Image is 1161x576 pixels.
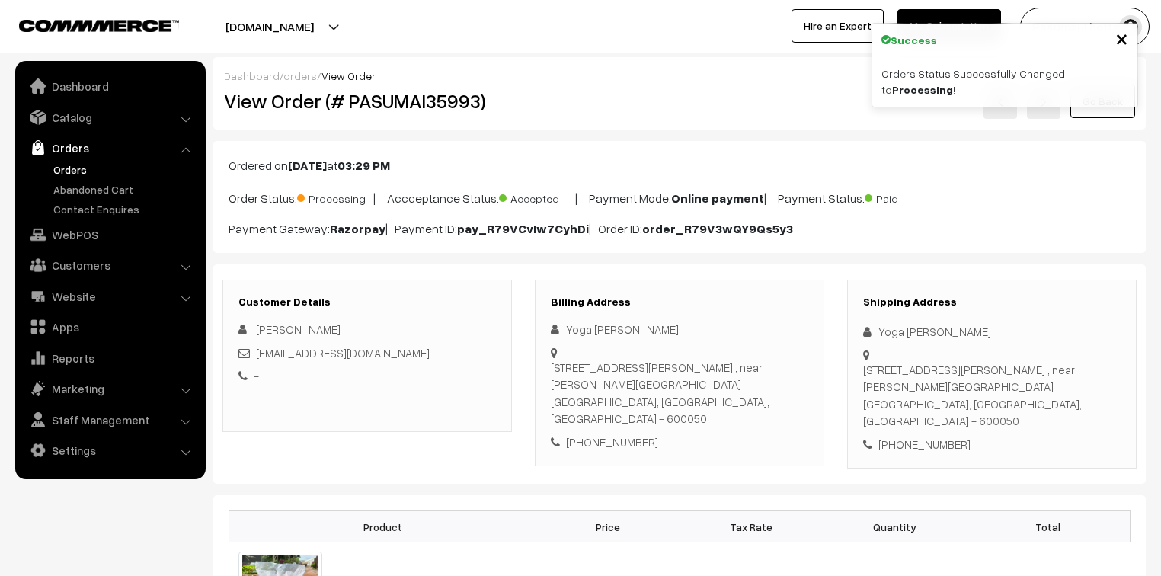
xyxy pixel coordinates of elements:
[229,511,536,542] th: Product
[330,221,385,236] b: Razorpay
[551,434,808,451] div: [PHONE_NUMBER]
[238,296,496,309] h3: Customer Details
[1115,27,1128,50] button: Close
[536,511,680,542] th: Price
[172,8,367,46] button: [DOMAIN_NAME]
[19,313,200,341] a: Apps
[680,511,823,542] th: Tax Rate
[792,9,884,43] a: Hire an Expert
[863,323,1121,341] div: Yoga [PERSON_NAME]
[50,201,200,217] a: Contact Enquires
[872,56,1137,107] div: Orders Status Successfully Changed to !
[19,406,200,434] a: Staff Management
[50,181,200,197] a: Abandoned Cart
[19,15,152,34] a: COMMMERCE
[19,134,200,162] a: Orders
[50,162,200,178] a: Orders
[283,69,317,82] a: orders
[863,361,1121,430] div: [STREET_ADDRESS][PERSON_NAME] , near [PERSON_NAME][GEOGRAPHIC_DATA] [GEOGRAPHIC_DATA], [GEOGRAPHI...
[256,322,341,336] span: [PERSON_NAME]
[297,187,373,206] span: Processing
[224,89,513,113] h2: View Order (# PASUMAI35993)
[19,20,179,31] img: COMMMERCE
[321,69,376,82] span: View Order
[337,158,390,173] b: 03:29 PM
[966,511,1130,542] th: Total
[891,32,937,48] strong: Success
[229,187,1131,207] p: Order Status: | Accceptance Status: | Payment Mode: | Payment Status:
[19,72,200,100] a: Dashboard
[892,83,953,96] strong: Processing
[551,359,808,427] div: [STREET_ADDRESS][PERSON_NAME] , near [PERSON_NAME][GEOGRAPHIC_DATA] [GEOGRAPHIC_DATA], [GEOGRAPHI...
[288,158,327,173] b: [DATE]
[823,511,966,542] th: Quantity
[19,251,200,279] a: Customers
[229,156,1131,174] p: Ordered on at
[1119,15,1142,38] img: user
[256,346,430,360] a: [EMAIL_ADDRESS][DOMAIN_NAME]
[642,221,793,236] b: order_R79V3wQY9Qs5y3
[238,367,496,385] div: -
[19,283,200,310] a: Website
[19,104,200,131] a: Catalog
[551,296,808,309] h3: Billing Address
[19,437,200,464] a: Settings
[19,375,200,402] a: Marketing
[897,9,1001,43] a: My Subscription
[499,187,575,206] span: Accepted
[1115,24,1128,52] span: ×
[1020,8,1150,46] button: Pasumai Thotta…
[19,221,200,248] a: WebPOS
[671,190,764,206] b: Online payment
[863,296,1121,309] h3: Shipping Address
[229,219,1131,238] p: Payment Gateway: | Payment ID: | Order ID:
[865,187,941,206] span: Paid
[863,436,1121,453] div: [PHONE_NUMBER]
[457,221,589,236] b: pay_R79VCvIw7CyhDi
[19,344,200,372] a: Reports
[224,68,1135,84] div: / /
[224,69,280,82] a: Dashboard
[551,321,808,338] div: Yoga [PERSON_NAME]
